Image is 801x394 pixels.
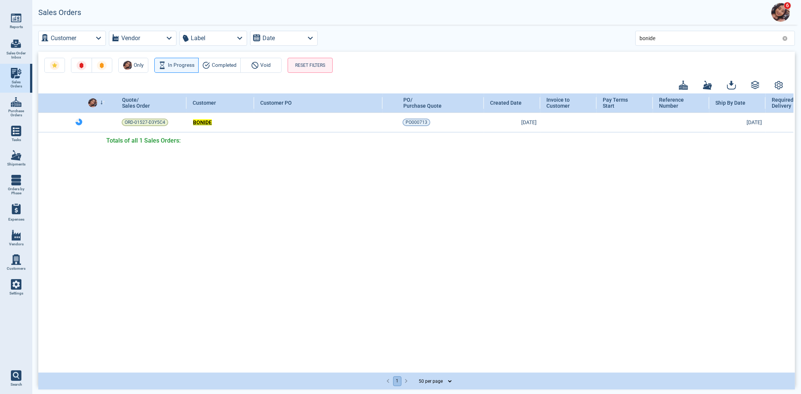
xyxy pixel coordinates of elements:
[38,31,106,46] button: Customer
[11,279,21,290] img: menu_icon
[260,100,292,106] span: Customer PO
[106,136,181,145] span: Totals of all 1 Sales Orders:
[118,58,148,73] button: AvatarOnly
[121,33,140,44] label: Vendor
[6,80,26,89] span: Sales Orders
[709,113,766,132] td: [DATE]
[484,113,540,132] td: [DATE]
[88,98,97,107] img: Avatar
[11,13,21,23] img: menu_icon
[9,242,24,247] span: Vendors
[7,162,26,167] span: Shipments
[193,119,212,125] mark: BONIDE
[134,61,144,70] span: Only
[659,97,695,109] span: Reference Number
[288,58,333,73] button: RESET FILTERS
[603,97,639,109] span: Pay Terms Start
[11,126,21,136] img: menu_icon
[123,61,132,70] img: Avatar
[784,2,791,9] span: 6
[212,61,237,70] span: Completed
[8,217,24,222] span: Expenses
[771,3,790,22] img: Avatar
[11,150,21,161] img: menu_icon
[9,291,23,296] span: Settings
[11,382,22,387] span: Search
[6,109,26,117] span: Purchase Orders
[193,119,212,126] a: BONIDE
[261,61,271,70] span: Void
[546,97,583,109] span: Invoice to Customer
[490,100,522,106] span: Created Date
[250,31,318,46] button: Date
[109,31,176,46] button: Vendor
[11,175,21,185] img: menu_icon
[640,33,779,44] input: Search for PO or Sales Order or shipment number, etc.
[122,119,168,126] a: ORD-01527-D3Y5C4
[125,119,165,126] span: ORD-01527-D3Y5C4
[180,31,247,46] button: Label
[193,100,216,106] span: Customer
[198,58,241,73] button: Completed
[240,58,282,73] button: Void
[403,97,442,109] span: PO/ Purchase Quote
[715,100,745,106] span: Ship By Date
[12,138,21,142] span: Tasks
[168,61,195,70] span: In Progress
[11,68,21,78] img: menu_icon
[11,97,21,107] img: menu_icon
[154,58,199,73] button: In Progress
[11,254,21,265] img: menu_icon
[10,25,23,29] span: Reports
[262,33,275,44] label: Date
[384,376,411,386] nav: pagination navigation
[7,266,26,271] span: Customers
[6,187,26,195] span: Orders by Phase
[393,376,401,386] button: page 1
[6,51,26,60] span: Sales Order Inbox
[51,33,76,44] label: Customer
[406,119,427,126] span: PO000713
[38,8,81,17] h2: Sales Orders
[11,230,21,241] img: menu_icon
[191,33,205,44] label: Label
[403,119,430,126] a: PO000713
[122,97,150,109] span: Quote/ Sales Order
